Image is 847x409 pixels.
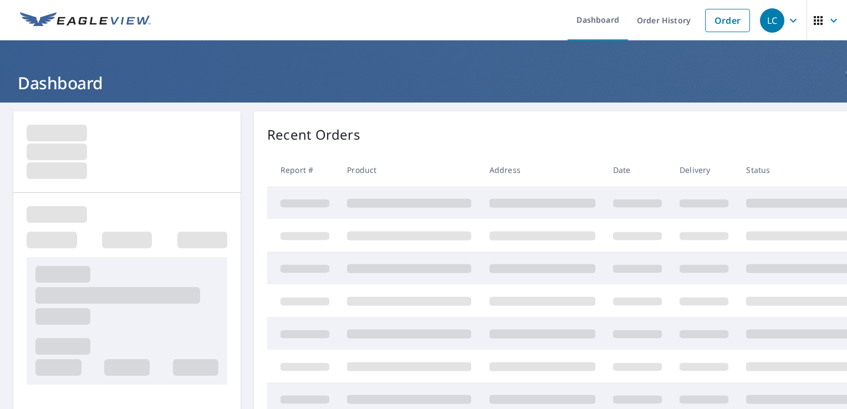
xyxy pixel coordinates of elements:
[13,71,834,94] h1: Dashboard
[20,12,151,29] img: EV Logo
[760,8,784,33] div: LC
[267,154,338,186] th: Report #
[604,154,671,186] th: Date
[267,125,360,145] p: Recent Orders
[671,154,737,186] th: Delivery
[338,154,480,186] th: Product
[705,9,750,32] a: Order
[481,154,604,186] th: Address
